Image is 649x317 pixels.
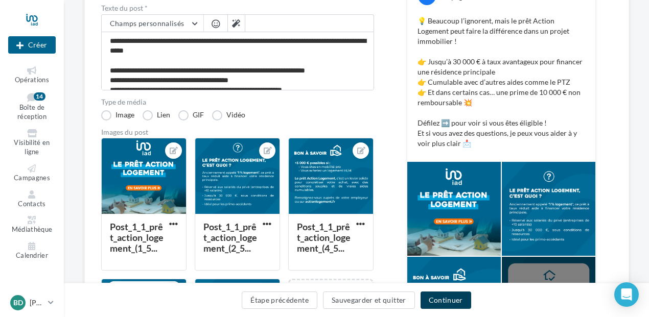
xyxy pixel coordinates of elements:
[614,282,639,307] div: Open Intercom Messenger
[242,291,317,309] button: Étape précédente
[16,251,48,259] span: Calendrier
[212,110,245,120] label: Vidéo
[18,200,46,208] span: Contacts
[203,221,257,254] div: Post_1_1_prêt_action_logement_(2_5...
[101,5,374,12] label: Texte du post *
[13,298,23,308] span: BD
[110,19,184,28] span: Champs personnalisés
[8,240,56,262] a: Calendrier
[8,214,56,236] a: Médiathèque
[101,99,374,106] label: Type de média
[30,298,44,308] p: [PERSON_NAME]
[110,221,164,254] div: Post_1_1_prêt_action_logement_(1_5...
[421,291,471,309] button: Continuer
[34,92,45,101] div: 14
[102,15,203,32] button: Champs personnalisés
[8,127,56,158] a: Visibilité en ligne
[101,129,374,136] div: Images du post
[15,76,49,84] span: Opérations
[12,225,53,233] span: Médiathèque
[8,188,56,210] a: Contacts
[323,291,415,309] button: Sauvegarder et quitter
[8,64,56,86] a: Opérations
[143,110,170,120] label: Lien
[101,110,134,120] label: Image
[8,36,56,54] div: Nouvelle campagne
[14,174,50,182] span: Campagnes
[8,293,56,312] a: BD [PERSON_NAME]
[8,90,56,123] a: Boîte de réception14
[297,221,351,254] div: Post_1_1_prêt_action_logement_(4_5...
[418,16,585,149] p: 💡 Beaucoup l’ignorent, mais le prêt Action Logement peut faire la différence dans un projet immob...
[178,110,204,120] label: GIF
[17,103,47,121] span: Boîte de réception
[14,138,50,156] span: Visibilité en ligne
[8,36,56,54] button: Créer
[8,162,56,184] a: Campagnes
